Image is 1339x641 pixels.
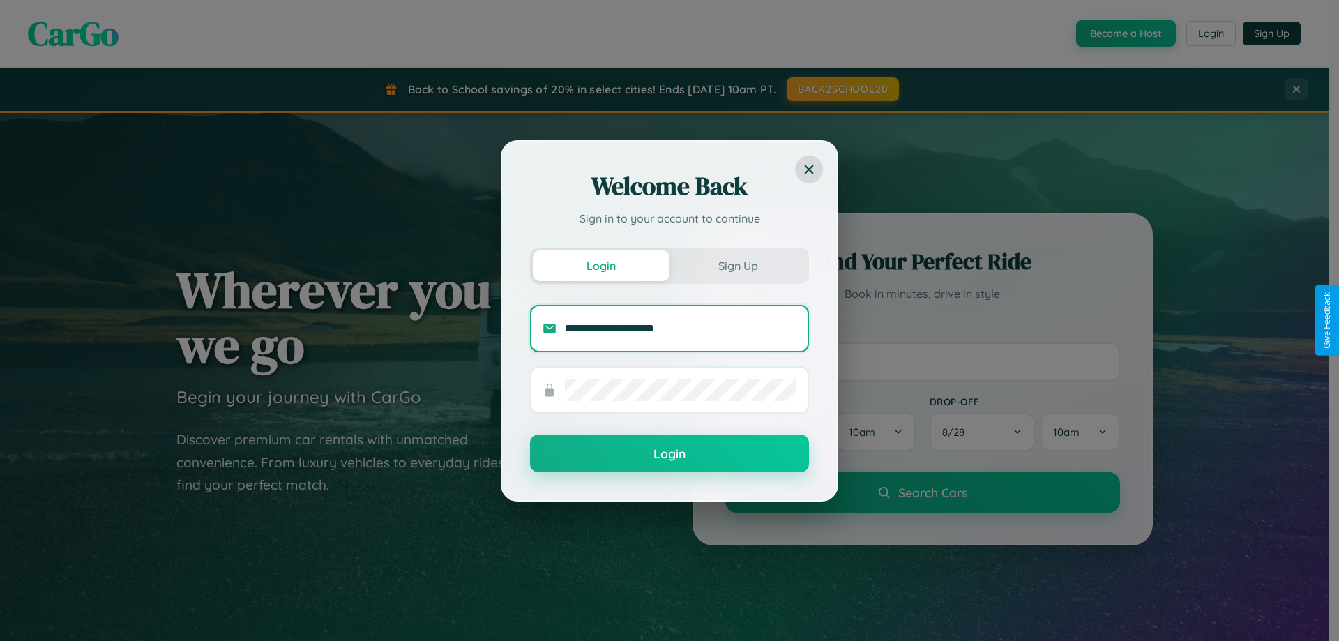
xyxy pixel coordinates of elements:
[1322,292,1332,349] div: Give Feedback
[530,169,809,203] h2: Welcome Back
[530,435,809,472] button: Login
[530,210,809,227] p: Sign in to your account to continue
[669,250,806,281] button: Sign Up
[533,250,669,281] button: Login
